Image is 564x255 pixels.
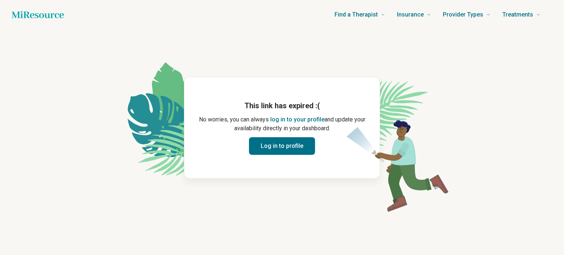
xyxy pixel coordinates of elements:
[270,115,325,124] button: log in to your profile
[249,137,315,155] button: Log in to profile
[397,10,424,20] span: Insurance
[502,10,533,20] span: Treatments
[443,10,483,20] span: Provider Types
[196,115,368,133] p: No worries, you can always and update your availability directly in your dashboard.
[335,10,378,20] span: Find a Therapist
[196,101,368,111] h1: This link has expired :(
[12,7,64,22] a: Home page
